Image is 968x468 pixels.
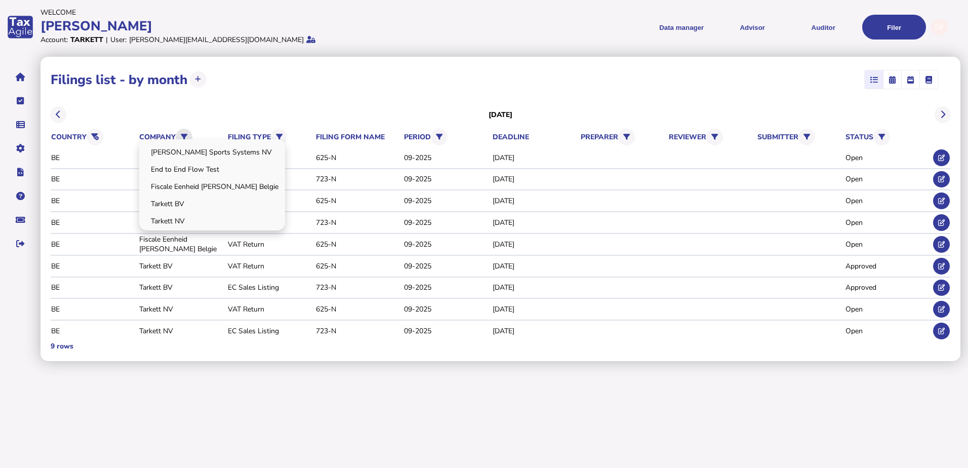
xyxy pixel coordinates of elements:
[933,323,950,339] button: Edit
[51,283,136,292] div: BE
[106,35,108,45] div: |
[933,149,950,166] button: Edit
[10,162,31,183] button: Developer hub links
[933,258,950,275] button: Edit
[228,261,312,271] div: VAT Return
[51,153,136,163] div: BE
[931,19,948,35] div: Profile settings
[404,174,489,184] div: 09-2025
[404,240,489,249] div: 09-2025
[176,129,192,145] button: Filter
[141,213,284,229] a: Tarkett NV
[493,326,577,336] div: [DATE]
[316,196,400,206] div: 625-N
[493,283,577,292] div: [DATE]
[41,17,481,35] div: [PERSON_NAME]
[10,233,31,254] button: Sign out
[139,127,224,147] th: company
[404,127,489,147] th: period
[315,132,401,142] th: filing form name
[316,240,400,249] div: 625-N
[139,235,224,254] div: Fiscale Eenheid [PERSON_NAME] Belgie
[139,326,224,336] div: Tarkett NV
[668,127,754,147] th: reviewer
[493,240,577,249] div: [DATE]
[228,283,312,292] div: EC Sales Listing
[228,240,312,249] div: VAT Return
[141,179,284,194] a: Fiscale Eenheid [PERSON_NAME] Belgie
[933,236,950,253] button: Edit
[190,71,207,88] button: Upload transactions
[933,301,950,318] button: Edit
[316,261,400,271] div: 625-N
[798,129,815,145] button: Filter
[51,196,136,206] div: BE
[41,8,481,17] div: Welcome
[10,185,31,207] button: Help pages
[720,15,784,40] button: Shows a dropdown of VAT Advisor options
[51,341,73,351] div: 9 rows
[51,326,136,336] div: BE
[933,214,950,231] button: Edit
[404,326,489,336] div: 09-2025
[845,304,930,314] div: Open
[791,15,855,40] button: Auditor
[51,174,136,184] div: BE
[227,127,313,147] th: filing type
[141,144,284,160] a: [PERSON_NAME] Sports Systems NV
[228,304,312,314] div: VAT Return
[70,35,103,45] div: Tarkett
[51,218,136,227] div: BE
[845,218,930,227] div: Open
[845,196,930,206] div: Open
[933,192,950,209] button: Edit
[271,129,288,145] button: Filter
[618,129,635,145] button: Filter
[404,218,489,227] div: 09-2025
[316,304,400,314] div: 625-N
[493,153,577,163] div: [DATE]
[489,110,513,120] h3: [DATE]
[845,261,930,271] div: Approved
[845,153,930,163] div: Open
[493,304,577,314] div: [DATE]
[87,129,103,145] button: Reset
[10,209,31,230] button: Raise a support ticket
[51,127,136,147] th: country
[316,174,400,184] div: 723-N
[933,280,950,296] button: Edit
[404,196,489,206] div: 09-2025
[580,127,666,147] th: preparer
[404,261,489,271] div: 09-2025
[404,283,489,292] div: 09-2025
[431,129,448,145] button: Filter
[845,326,930,336] div: Open
[493,261,577,271] div: [DATE]
[933,171,950,188] button: Edit
[51,240,136,249] div: BE
[486,15,926,40] menu: navigate products
[845,127,931,147] th: status
[706,129,723,145] button: Filter
[316,283,400,292] div: 723-N
[139,261,224,271] div: Tarkett BV
[873,129,890,145] button: Filter
[492,132,578,142] th: deadline
[650,15,713,40] button: Shows a dropdown of Data manager options
[10,114,31,135] button: Data manager
[51,71,187,89] h1: Filings list - by month
[10,138,31,159] button: Manage settings
[935,106,951,123] button: Next
[41,35,68,45] div: Account:
[493,174,577,184] div: [DATE]
[50,106,67,123] button: Previous
[306,36,315,43] i: Protected by 2-step verification
[10,66,31,88] button: Home
[141,196,284,212] a: Tarkett BV
[141,162,284,177] a: End to End Flow Test
[110,35,127,45] div: User:
[316,326,400,336] div: 723-N
[51,261,136,271] div: BE
[757,127,842,147] th: submitter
